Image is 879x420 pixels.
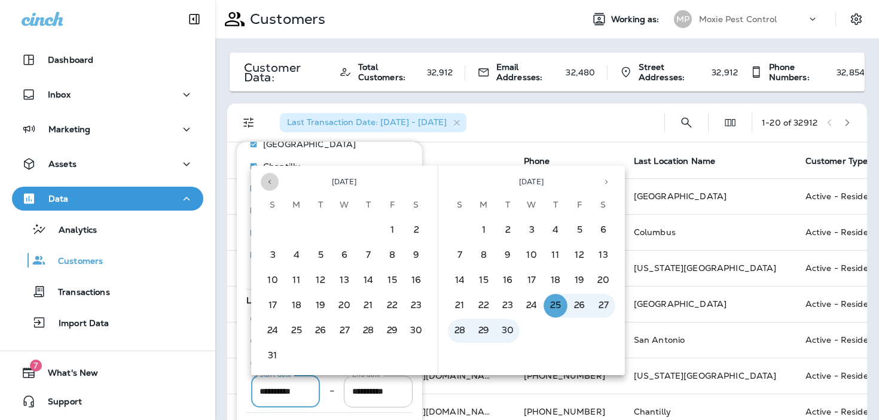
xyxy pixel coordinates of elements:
button: 21 [448,294,472,318]
td: [PHONE_NUMBER] [509,358,619,394]
p: Customers [46,256,103,267]
td: [PERSON_NAME] [227,322,330,358]
button: 7What's New [12,361,203,385]
button: 3 [520,218,544,242]
button: Inbox [12,83,203,106]
button: 18 [285,294,309,318]
span: Monday [286,193,307,217]
button: 13 [332,269,356,293]
span: [DATE] [332,177,356,187]
p: 32,480 [566,68,595,77]
button: Marketing [12,117,203,141]
button: Import Data [12,310,203,335]
button: 23 [404,294,428,318]
p: – [329,385,334,397]
button: 22 [380,294,404,318]
button: 29 [380,319,404,343]
span: San Antonio [634,334,685,345]
button: Dashboard [12,48,203,72]
button: 12 [309,269,332,293]
button: Support [12,389,203,413]
span: Wednesday [521,193,542,217]
button: 17 [261,294,285,318]
span: Phone [524,156,550,166]
span: Tuesday [497,193,518,217]
label: End date [352,370,380,379]
span: Phone [524,156,566,166]
button: 1 [472,218,496,242]
button: 4 [544,218,567,242]
button: Show more [246,267,413,284]
button: Transactions [12,279,203,304]
button: 21 [356,294,380,318]
p: Inbox [48,90,71,99]
span: Total Customers: [358,62,421,83]
span: Saturday [593,193,614,217]
span: Last Location Name [634,156,731,166]
div: Last Transaction Date: [DATE] - [DATE] [280,113,466,132]
button: 16 [496,269,520,293]
p: [GEOGRAPHIC_DATA] [263,139,356,149]
button: 2 [496,218,520,242]
button: 24 [520,294,544,318]
button: 13 [591,244,615,267]
span: Saturday [405,193,427,217]
button: 7 [356,244,380,267]
td: [PERSON_NAME] [227,214,330,250]
button: 9 [496,244,520,267]
button: 4 [285,244,309,267]
p: Moxie Pest Control [699,14,777,24]
span: Chantilly [634,406,671,417]
button: 26 [309,319,332,343]
button: 2 [404,218,428,242]
p: Dashboard [48,55,93,65]
button: 28 [448,319,472,343]
span: Support [36,397,82,411]
p: Transactions [46,287,110,299]
button: 7 [448,244,472,267]
button: 24 [261,319,285,343]
button: Previous month [261,173,279,191]
button: 22 [472,294,496,318]
p: Customer Data: [244,63,327,82]
td: [PERSON_NAME] [227,178,330,214]
button: 30 [496,319,520,343]
button: 11 [285,269,309,293]
button: 18 [544,269,567,293]
button: 16 [404,269,428,293]
button: 5 [567,218,591,242]
span: Columbus [634,227,676,238]
button: 10 [261,269,285,293]
span: Working as: [611,14,662,25]
span: Sunday [262,193,283,217]
button: 25 [544,294,567,318]
button: 29 [472,319,496,343]
label: Start date [260,370,292,379]
td: [PERSON_NAME] [227,358,330,394]
button: 25 [285,319,309,343]
p: Chantilly [263,162,300,171]
button: 17 [520,269,544,293]
span: Tuesday [310,193,331,217]
button: 30 [404,319,428,343]
button: 14 [448,269,472,293]
button: 1 [380,218,404,242]
td: [PERSON_NAME] [227,250,330,286]
span: Sunday [449,193,471,217]
button: Settings [846,8,867,30]
button: 6 [591,218,615,242]
button: 27 [591,294,615,318]
button: 28 [356,319,380,343]
button: Analytics [12,217,203,242]
span: Last Transaction Date [246,295,337,306]
button: 20 [332,294,356,318]
p: Marketing [48,124,90,134]
button: Customers [12,248,203,273]
button: 11 [544,244,567,267]
span: Email Addresses: [496,62,560,83]
span: Friday [569,193,590,217]
p: Data [48,194,69,203]
span: 7 [30,360,42,372]
span: [DATE] [519,177,544,187]
p: Import Data [47,318,109,330]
